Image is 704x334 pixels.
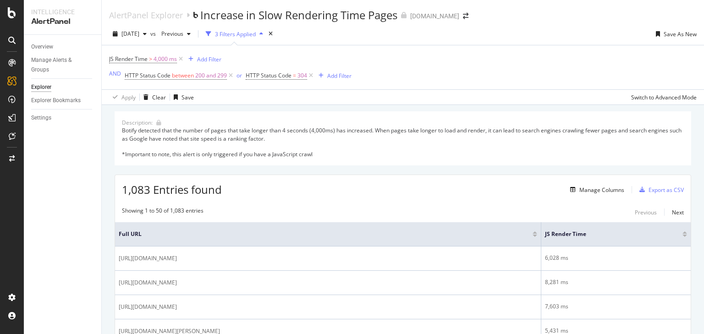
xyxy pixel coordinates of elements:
[636,182,684,197] button: Export as CSV
[140,90,166,104] button: Clear
[202,27,267,41] button: 3 Filters Applied
[463,13,468,19] div: arrow-right-arrow-left
[170,90,194,104] button: Save
[627,90,697,104] button: Switch to Advanced Mode
[31,96,81,105] div: Explorer Bookmarks
[158,30,183,38] span: Previous
[31,7,94,16] div: Intelligence
[122,126,684,158] div: Botify detected that the number of pages that take longer than 4 seconds (4,000ms) has increased....
[122,182,222,197] span: 1,083 Entries found
[154,53,177,66] span: 4,000 ms
[121,93,136,101] div: Apply
[109,55,148,63] span: JS Render Time
[236,71,242,80] button: or
[545,230,669,238] span: JS Render Time
[649,186,684,194] div: Export as CSV
[197,55,221,63] div: Add Filter
[150,30,158,38] span: vs
[31,42,53,52] div: Overview
[172,71,194,79] span: between
[158,27,194,41] button: Previous
[31,55,86,75] div: Manage Alerts & Groups
[119,254,177,263] span: [URL][DOMAIN_NAME]
[31,113,95,123] a: Settings
[125,71,170,79] span: HTTP Status Code
[635,208,657,216] div: Previous
[121,30,139,38] span: 2025 Sep. 1st
[152,93,166,101] div: Clear
[200,7,397,23] div: Increase in Slow Rendering Time Pages
[215,30,256,38] div: 3 Filters Applied
[267,29,275,38] div: times
[297,69,307,82] span: 304
[149,55,152,63] span: >
[545,302,687,311] div: 7,603 ms
[293,71,296,79] span: =
[109,69,121,78] button: AND
[672,207,684,218] button: Next
[31,55,95,75] a: Manage Alerts & Groups
[579,186,624,194] div: Manage Columns
[31,82,51,92] div: Explorer
[109,10,183,20] a: AlertPanel Explorer
[31,96,95,105] a: Explorer Bookmarks
[410,11,459,21] div: [DOMAIN_NAME]
[635,207,657,218] button: Previous
[672,208,684,216] div: Next
[246,71,291,79] span: HTTP Status Code
[31,42,95,52] a: Overview
[327,72,352,80] div: Add Filter
[185,54,221,65] button: Add Filter
[652,27,697,41] button: Save As New
[109,90,136,104] button: Apply
[119,230,519,238] span: Full URL
[236,71,242,79] div: or
[664,30,697,38] div: Save As New
[545,254,687,262] div: 6,028 ms
[109,27,150,41] button: [DATE]
[195,69,227,82] span: 200 and 299
[122,207,203,218] div: Showing 1 to 50 of 1,083 entries
[31,82,95,92] a: Explorer
[119,278,177,287] span: [URL][DOMAIN_NAME]
[181,93,194,101] div: Save
[545,278,687,286] div: 8,281 ms
[31,113,51,123] div: Settings
[109,70,121,77] div: AND
[122,119,153,126] div: Description:
[315,70,352,81] button: Add Filter
[31,16,94,27] div: AlertPanel
[119,302,177,312] span: [URL][DOMAIN_NAME]
[566,184,624,195] button: Manage Columns
[631,93,697,101] div: Switch to Advanced Mode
